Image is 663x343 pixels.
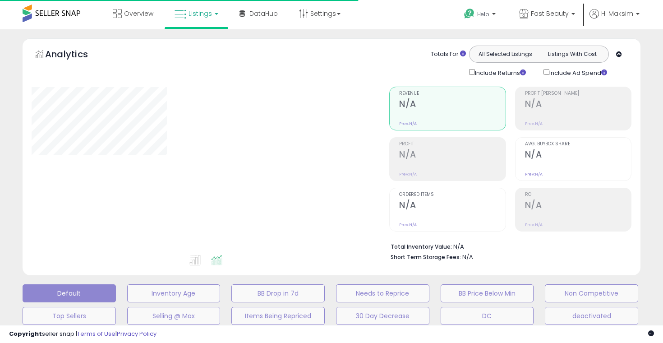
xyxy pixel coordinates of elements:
h2: N/A [525,149,631,162]
a: Help [457,1,505,29]
small: Prev: N/A [525,222,543,227]
h2: N/A [399,99,505,111]
b: Total Inventory Value: [391,243,452,250]
span: Hi Maksim [601,9,633,18]
button: Non Competitive [545,284,638,302]
div: seller snap | | [9,330,157,338]
strong: Copyright [9,329,42,338]
span: Profit [PERSON_NAME] [525,91,631,96]
h2: N/A [525,200,631,212]
h2: N/A [399,200,505,212]
span: Revenue [399,91,505,96]
button: Items Being Repriced [231,307,325,325]
span: Help [477,10,489,18]
span: Ordered Items [399,192,505,197]
small: Prev: N/A [399,222,417,227]
li: N/A [391,241,625,251]
span: Profit [399,142,505,147]
div: Include Ad Spend [537,67,622,78]
button: Needs to Reprice [336,284,429,302]
div: Include Returns [462,67,537,78]
small: Prev: N/A [525,121,543,126]
small: Prev: N/A [399,171,417,177]
span: DataHub [249,9,278,18]
h2: N/A [525,99,631,111]
button: DC [441,307,534,325]
small: Prev: N/A [399,121,417,126]
button: Inventory Age [127,284,221,302]
span: Overview [124,9,153,18]
div: Totals For [431,50,466,59]
button: 30 Day Decrease [336,307,429,325]
button: Listings With Cost [539,48,606,60]
span: Avg. Buybox Share [525,142,631,147]
button: deactivated [545,307,638,325]
h2: N/A [399,149,505,162]
span: Listings [189,9,212,18]
button: Top Sellers [23,307,116,325]
button: Selling @ Max [127,307,221,325]
span: Fast Beauty [531,9,569,18]
i: Get Help [464,8,475,19]
b: Short Term Storage Fees: [391,253,461,261]
small: Prev: N/A [525,171,543,177]
span: N/A [462,253,473,261]
button: BB Drop in 7d [231,284,325,302]
button: BB Price Below Min [441,284,534,302]
a: Hi Maksim [589,9,640,29]
button: All Selected Listings [472,48,539,60]
button: Default [23,284,116,302]
span: ROI [525,192,631,197]
h5: Analytics [45,48,106,63]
